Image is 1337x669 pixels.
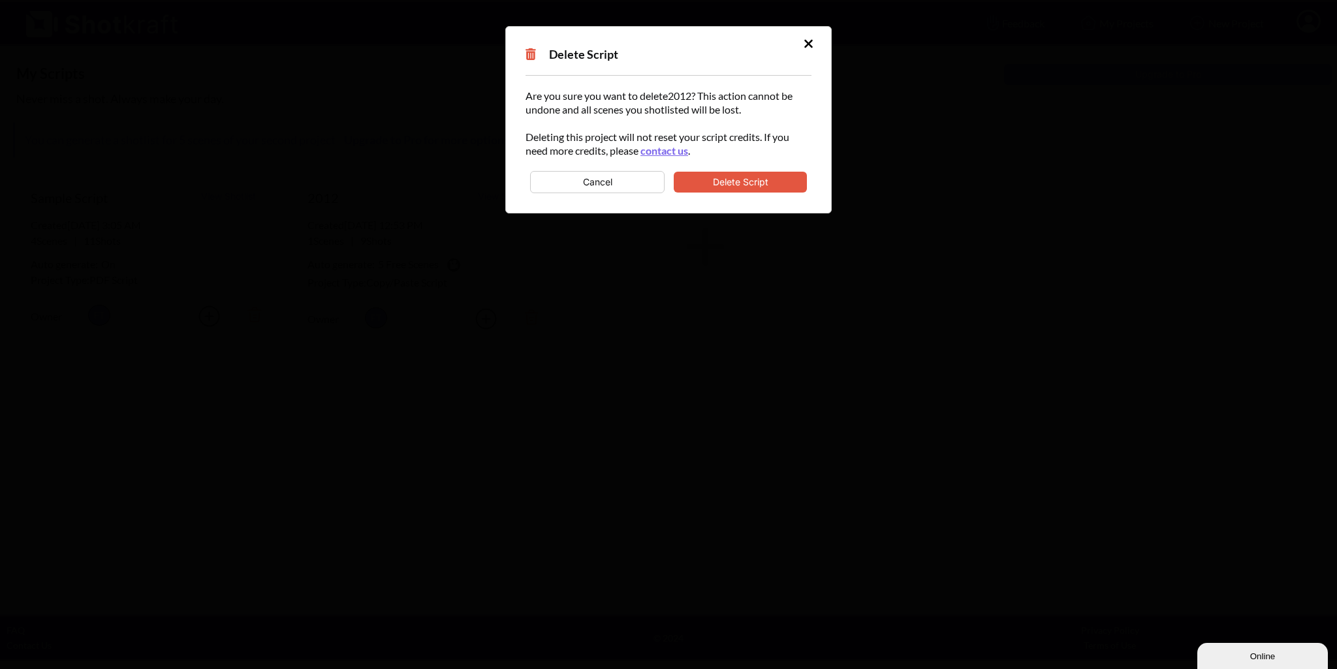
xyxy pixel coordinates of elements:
[640,144,688,157] a: contact us
[674,172,807,193] button: Delete Script
[530,171,665,193] button: Cancel
[526,89,811,193] div: Are you sure you want to delete 2012 ? This action cannot be undone and all scenes you shotlisted...
[1197,640,1330,669] iframe: chat widget
[526,47,618,61] span: Delete Script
